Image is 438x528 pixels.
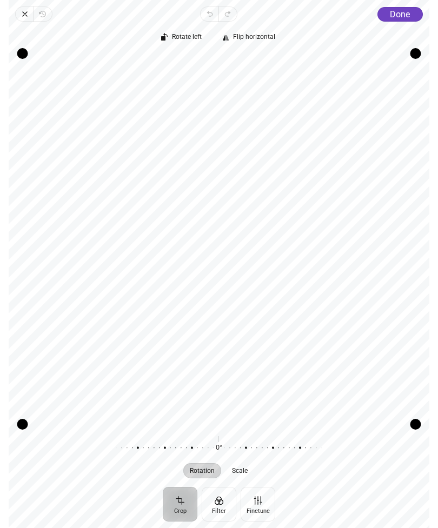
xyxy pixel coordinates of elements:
[234,34,276,41] span: Flip horizontal
[17,48,28,59] div: Drag corner tl
[163,487,197,522] button: Crop
[17,419,28,430] div: Drag corner bl
[226,463,255,478] button: Scale
[410,48,421,59] div: Drag corner tr
[410,54,421,424] div: Drag edge r
[390,9,410,19] span: Done
[172,34,202,41] span: Rotate left
[156,30,209,45] button: Rotate left
[377,7,423,22] button: Done
[217,30,282,45] button: Flip horizontal
[23,419,416,430] div: Drag edge b
[241,487,275,522] button: Finetune
[410,419,421,430] div: Drag corner br
[184,463,222,478] button: Rotation
[23,48,416,59] div: Drag edge t
[17,54,28,424] div: Drag edge l
[233,467,248,474] span: Scale
[202,487,236,522] button: Filter
[190,467,215,474] span: Rotation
